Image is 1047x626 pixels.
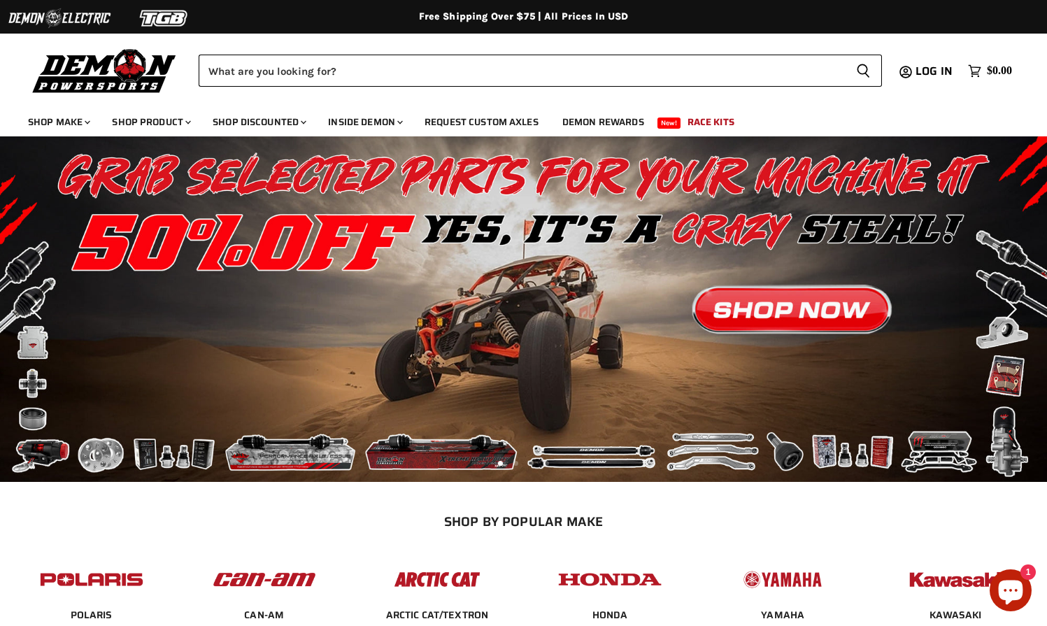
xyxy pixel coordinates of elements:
[909,65,961,78] a: Log in
[845,55,882,87] button: Search
[930,609,981,621] a: KAWASAKI
[386,609,489,623] span: ARCTIC CAT/TEXTRON
[592,609,628,623] span: HONDA
[202,108,315,136] a: Shop Discounted
[71,609,113,621] a: POLARIS
[383,558,492,601] img: POPULAR_MAKE_logo_3_027535af-6171-4c5e-a9bc-f0eccd05c5d6.jpg
[199,55,845,87] input: Search
[728,558,837,601] img: POPULAR_MAKE_logo_5_20258e7f-293c-4aac-afa8-159eaa299126.jpg
[414,108,549,136] a: Request Custom Axles
[28,45,181,95] img: Demon Powersports
[386,609,489,621] a: ARCTIC CAT/TEXTRON
[916,62,953,80] span: Log in
[210,558,319,601] img: POPULAR_MAKE_logo_1_adc20308-ab24-48c4-9fac-e3c1a623d575.jpg
[592,609,628,621] a: HONDA
[244,609,284,623] span: CAN-AM
[995,295,1023,323] button: Next
[657,118,681,129] span: New!
[761,609,804,623] span: YAMAHA
[24,295,52,323] button: Previous
[199,55,882,87] form: Product
[71,609,113,623] span: POLARIS
[498,461,503,466] li: Page dot 1
[7,5,112,31] img: Demon Electric Logo 2
[552,108,655,136] a: Demon Rewards
[17,514,1030,529] h2: SHOP BY POPULAR MAKE
[930,609,981,623] span: KAWASAKI
[961,61,1019,81] a: $0.00
[985,569,1036,615] inbox-online-store-chat: Shopify online store chat
[37,558,146,601] img: POPULAR_MAKE_logo_2_dba48cf1-af45-46d4-8f73-953a0f002620.jpg
[318,108,411,136] a: Inside Demon
[901,558,1010,601] img: POPULAR_MAKE_logo_6_76e8c46f-2d1e-4ecc-b320-194822857d41.jpg
[529,461,534,466] li: Page dot 3
[17,108,99,136] a: Shop Make
[112,5,217,31] img: TGB Logo 2
[677,108,745,136] a: Race Kits
[761,609,804,621] a: YAMAHA
[244,609,284,621] a: CAN-AM
[987,64,1012,78] span: $0.00
[544,461,549,466] li: Page dot 4
[17,102,1009,136] ul: Main menu
[555,558,664,601] img: POPULAR_MAKE_logo_4_4923a504-4bac-4306-a1be-165a52280178.jpg
[101,108,199,136] a: Shop Product
[513,461,518,466] li: Page dot 2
